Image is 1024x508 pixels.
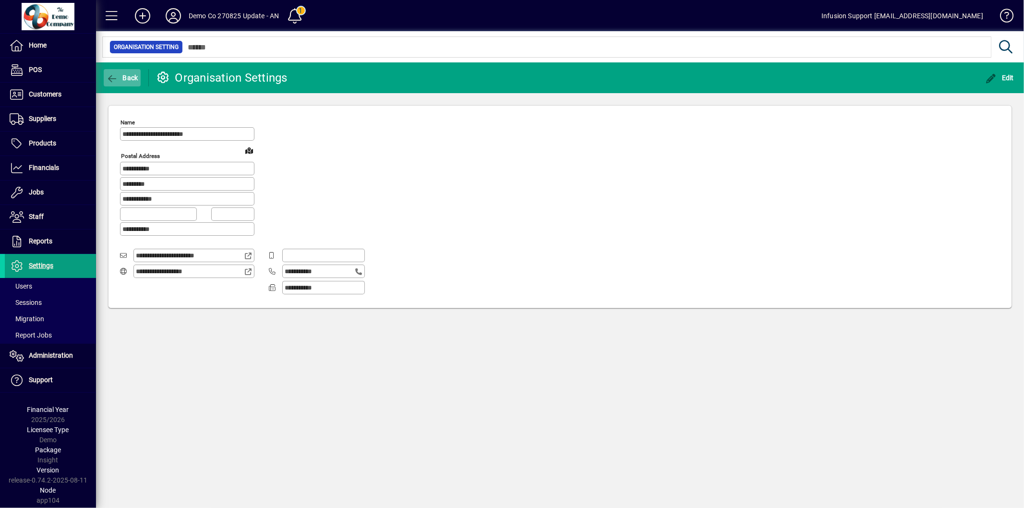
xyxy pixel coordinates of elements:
[5,294,96,311] a: Sessions
[189,8,279,24] div: Demo Co 270825 Update - AN
[10,299,42,306] span: Sessions
[114,42,179,52] span: Organisation Setting
[5,327,96,343] a: Report Jobs
[29,90,61,98] span: Customers
[106,74,138,82] span: Back
[156,70,288,85] div: Organisation Settings
[40,486,56,494] span: Node
[29,139,56,147] span: Products
[29,115,56,122] span: Suppliers
[10,331,52,339] span: Report Jobs
[5,83,96,107] a: Customers
[29,164,59,171] span: Financials
[5,230,96,254] a: Reports
[5,344,96,368] a: Administration
[5,311,96,327] a: Migration
[127,7,158,24] button: Add
[5,132,96,156] a: Products
[5,34,96,58] a: Home
[37,466,60,474] span: Version
[29,351,73,359] span: Administration
[29,188,44,196] span: Jobs
[5,368,96,392] a: Support
[29,66,42,73] span: POS
[104,69,141,86] button: Back
[29,237,52,245] span: Reports
[5,156,96,180] a: Financials
[993,2,1012,33] a: Knowledge Base
[96,69,149,86] app-page-header-button: Back
[986,74,1014,82] span: Edit
[10,315,44,323] span: Migration
[5,181,96,205] a: Jobs
[10,282,32,290] span: Users
[35,446,61,454] span: Package
[5,205,96,229] a: Staff
[27,406,69,413] span: Financial Year
[29,41,47,49] span: Home
[29,376,53,384] span: Support
[29,213,44,220] span: Staff
[821,8,983,24] div: Infusion Support [EMAIL_ADDRESS][DOMAIN_NAME]
[983,69,1017,86] button: Edit
[5,278,96,294] a: Users
[29,262,53,269] span: Settings
[241,143,257,158] a: View on map
[5,58,96,82] a: POS
[158,7,189,24] button: Profile
[120,119,135,126] mat-label: Name
[27,426,69,434] span: Licensee Type
[5,107,96,131] a: Suppliers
